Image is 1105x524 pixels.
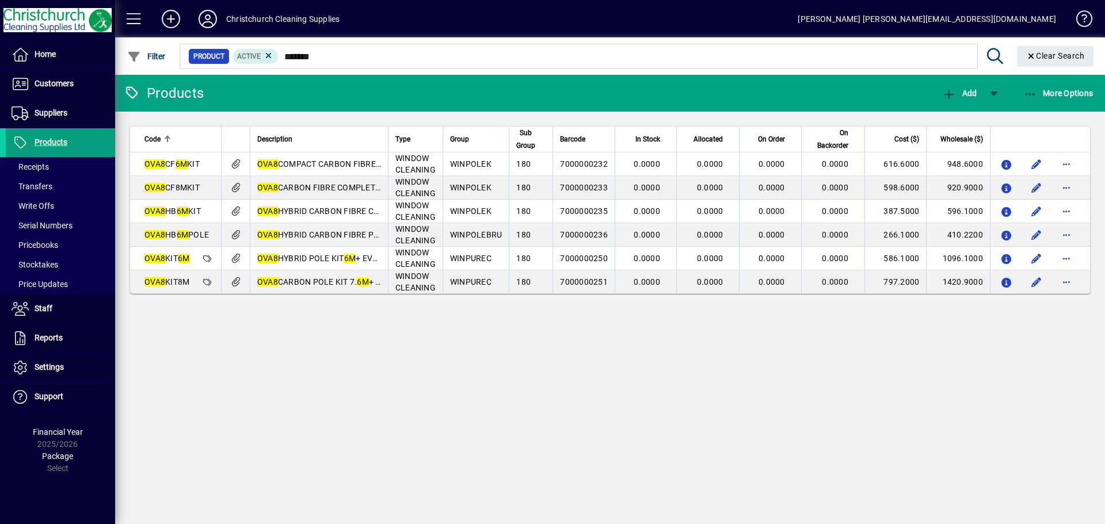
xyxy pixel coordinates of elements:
a: Suppliers [6,99,115,128]
span: WINDOW CLEANING [395,154,436,174]
span: Active [237,52,261,60]
a: Transfers [6,177,115,196]
em: 6M [177,230,189,239]
span: Customers [35,79,74,88]
div: Barcode [560,133,608,146]
button: Profile [189,9,226,29]
span: WINDOW CLEANING [395,224,436,245]
span: Wholesale ($) [940,133,983,146]
td: 410.2200 [926,223,990,247]
span: 0.0000 [822,254,848,263]
em: OVA8 [144,254,165,263]
span: 0.0000 [697,254,723,263]
a: Home [6,40,115,69]
em: OVA8 [144,159,165,169]
span: CF8MKIT [144,183,200,192]
button: Edit [1027,202,1046,220]
span: HYBRID POLE KIT + EVEREST 10L PURE WATER TANK W/ RESIN [257,254,524,263]
div: Group [450,133,502,146]
em: OVA8 [257,277,278,286]
span: On Backorder [809,127,848,152]
span: HB KIT [144,206,201,216]
span: Allocated [694,133,723,146]
span: 0.0000 [759,277,785,286]
td: 797.2000 [864,270,926,293]
td: 598.6000 [864,176,926,200]
td: 948.6000 [926,152,990,176]
a: Serial Numbers [6,216,115,235]
span: 7000000232 [560,159,608,169]
button: Add [939,83,980,104]
span: WINPUREC [450,254,491,263]
span: Description [257,133,292,146]
em: 6M [357,277,369,286]
span: 0.0000 [634,206,660,216]
em: OVA8 [257,206,278,216]
span: Home [35,49,56,59]
span: 0.0000 [822,206,848,216]
em: 6M [344,254,356,263]
a: Reports [6,324,115,353]
span: 0.0000 [697,183,723,192]
span: Products [35,137,67,147]
span: COMPACT CARBON FIBRE COMPLETE KIT - 6 SECTIONS [257,159,496,169]
button: More options [1057,273,1076,291]
span: WINPOLEK [450,183,491,192]
span: CARBON FIBRE COMPLETE KIT 7. - 5 SECTIONS [257,183,465,192]
span: 7000000236 [560,230,608,239]
div: Allocated [684,133,733,146]
span: Write Offs [12,201,54,211]
span: 180 [516,159,531,169]
mat-chip: Activation Status: Active [233,49,279,64]
button: More options [1057,202,1076,220]
span: KIT [144,254,189,263]
span: CARBON POLE KIT 7. + EVEREST 10L PURE WATER TANK W/ RESIN [257,277,538,286]
span: 0.0000 [634,159,660,169]
span: KIT8M [144,277,189,286]
span: 7000000251 [560,277,608,286]
a: Write Offs [6,196,115,216]
span: WINDOW CLEANING [395,271,436,292]
span: On Order [758,133,785,146]
button: Edit [1027,273,1046,291]
em: OVA8 [144,183,165,192]
span: 0.0000 [697,277,723,286]
span: Product [193,51,224,62]
span: 0.0000 [759,206,785,216]
em: 6M [176,159,188,169]
span: HYBRID CARBON FIBRE COMPLETE KIT - 4 SECTIONS [257,206,487,216]
button: Add [153,9,189,29]
span: HYBRID CARBON FIBRE POLE ONLY - 4 SECTIONS [257,230,473,239]
em: OVA8 [144,230,165,239]
span: 0.0000 [759,159,785,169]
span: Price Updates [12,280,68,289]
button: More options [1057,155,1076,173]
span: Reports [35,333,63,342]
button: Edit [1027,178,1046,197]
span: 0.0000 [634,183,660,192]
div: Sub Group [516,127,546,152]
span: 0.0000 [634,277,660,286]
button: More options [1057,249,1076,267]
span: Support [35,392,63,401]
button: More options [1057,225,1076,244]
a: Pricebooks [6,235,115,255]
em: OVA8 [257,230,278,239]
div: Christchurch Cleaning Supplies [226,10,340,28]
span: Group [450,133,469,146]
td: 596.1000 [926,200,990,223]
span: 0.0000 [759,230,785,239]
td: 387.5000 [864,200,926,223]
button: More Options [1020,83,1096,104]
span: Serial Numbers [12,221,73,230]
em: OVA8 [257,254,278,263]
span: 180 [516,183,531,192]
div: On Order [746,133,795,146]
em: OVA8 [257,159,278,169]
div: Type [395,133,436,146]
span: Transfers [12,182,52,191]
a: Settings [6,353,115,382]
span: Staff [35,304,52,313]
em: OVA8 [144,277,165,286]
span: 180 [516,277,531,286]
